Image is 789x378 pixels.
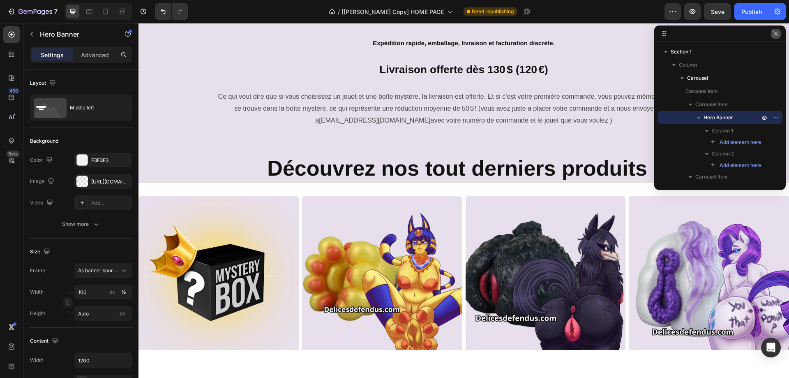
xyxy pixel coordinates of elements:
[3,3,61,20] button: 7
[91,178,130,186] div: [URL][DOMAIN_NAME]
[121,288,126,296] div: %
[78,267,118,274] span: As banner source
[80,68,571,103] p: Ce qui veut dire que si vous choisissez un jouet et une boîte mystère, la livraison est offerte. ...
[679,61,697,69] span: Column
[327,173,487,334] img: furry onahole inspired by Mal0 SCP-1471 wolf, realistic pussy sex toy for yiff lovers and feral f...
[685,87,718,95] span: Carousel Item
[490,173,651,334] img: Highly detailed furry sex toy inspired by Rarity from My Little Pony with sculpted pony anus and ...
[704,114,733,122] span: Hero Banner
[241,40,409,53] span: Livraison offerte dès 130 $ (120 €)
[695,173,728,181] span: Carousel Item
[671,48,692,56] span: Section 1
[720,139,761,146] span: Add element here
[74,306,132,321] input: px
[472,8,514,15] span: Need republishing
[341,7,444,16] span: [[PERSON_NAME] Copy] HOME PAGE
[41,51,64,59] p: Settings
[164,173,324,334] img: Ultra detailed close-up of Ankha Egyptian cat furry footjob masturbator, realistic feet design fo...
[490,173,651,334] a: Rarity la Poney de Luxe – My little Pony Furry Sexdoll, Éclat Luxurieux
[70,98,120,117] div: Middle left
[79,131,572,160] h2: Découvrez nos tout derniers produits !
[687,74,708,82] span: Carousel
[327,173,487,334] a: Mal0 la Bête de Minuit – SCP-1471 Furry Onahole, Désir Obscur
[180,94,292,101] a: [EMAIL_ADDRESS][DOMAIN_NAME]
[107,287,117,297] button: %
[30,176,56,187] div: Image
[109,288,115,296] div: px
[30,246,52,257] div: Size
[91,157,130,164] div: F3F3F3
[741,7,762,16] div: Publish
[711,8,724,15] span: Save
[75,353,131,368] input: Auto
[30,288,44,296] label: Width
[40,29,110,39] p: Hero Banner
[91,199,130,207] div: Add...
[30,336,60,347] div: Content
[120,310,125,316] span: px
[761,338,781,357] div: Open Intercom Messenger
[712,150,734,158] span: Column 2
[338,7,340,16] span: /
[712,127,733,135] span: Column 1
[138,23,789,350] iframe: To enrich screen reader interactions, please activate Accessibility in Grammarly extension settings
[119,287,129,297] button: px
[30,137,58,145] div: Background
[164,173,324,334] a: Ankha la Déesse Égyptienne – Le Masturbateur Furry Pieds pour un Footjob Divin et Envoûtant
[74,263,132,278] button: As banner source
[62,220,100,228] div: Show more
[734,3,769,20] button: Publish
[30,155,54,166] div: Color
[30,267,45,274] label: Frame
[8,88,20,94] div: 450
[30,197,55,209] div: Video
[695,100,728,109] span: Carousel Item
[720,162,761,169] span: Add element here
[74,285,132,299] input: px%
[30,310,45,317] label: Height
[54,7,58,16] p: 7
[30,357,44,364] div: Width
[155,3,188,20] div: Undo/Redo
[6,151,20,157] div: Beta
[707,137,765,147] button: Add element here
[30,78,58,89] div: Layout
[81,51,109,59] p: Advanced
[707,160,765,170] button: Add element here
[30,217,132,232] button: Show more
[704,3,731,20] button: Save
